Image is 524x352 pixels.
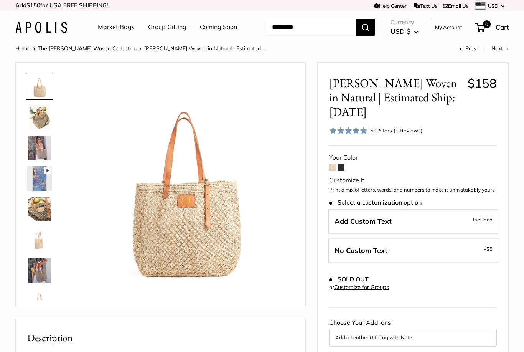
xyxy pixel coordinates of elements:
[496,23,509,31] span: Cart
[15,43,266,53] nav: Breadcrumb
[329,125,423,136] div: 5.0 Stars (1 Reviews)
[370,126,422,135] div: 5.0 Stars (1 Reviews)
[27,258,52,283] img: Mercado Woven in Natural | Estimated Ship: Oct. 19th
[329,76,462,119] span: [PERSON_NAME] Woven in Natural | Estimated Ship: [DATE]
[26,288,53,315] a: Mercado Woven in Natural | Estimated Ship: Oct. 19th
[26,134,53,162] a: Mercado Woven in Natural | Estimated Ship: Oct. 19th
[26,103,53,131] a: Mercado Woven in Natural | Estimated Ship: Oct. 19th
[27,289,52,314] img: Mercado Woven in Natural | Estimated Ship: Oct. 19th
[329,152,497,164] div: Your Color
[486,246,493,252] span: $5
[266,19,356,36] input: Search...
[328,209,498,234] label: Add Custom Text
[476,21,509,33] a: 0 Cart
[144,45,266,52] span: [PERSON_NAME] Woven in Natural | Estimated ...
[335,246,387,255] span: No Custom Text
[26,2,40,9] span: $150
[491,45,509,52] a: Next
[356,19,375,36] button: Search
[414,3,437,9] a: Text Us
[26,257,53,284] a: Mercado Woven in Natural | Estimated Ship: Oct. 19th
[15,45,30,52] a: Home
[335,333,491,342] button: Add a Leather Gift Tag with Note
[27,74,52,99] img: Mercado Woven in Natural | Estimated Ship: Oct. 19th
[374,3,407,9] a: Help Center
[77,74,294,291] img: Mercado Woven in Natural | Estimated Ship: Oct. 19th
[329,276,369,283] span: SOLD OUT
[329,317,497,346] div: Choose Your Add-ons
[435,23,462,32] a: My Account
[329,186,497,194] p: Print a mix of letters, words, and numbers to make it unmistakably yours.
[391,17,419,28] span: Currency
[27,136,52,160] img: Mercado Woven in Natural | Estimated Ship: Oct. 19th
[484,244,493,253] span: -
[148,21,186,33] a: Group Gifting
[483,20,491,28] span: 0
[200,21,237,33] a: Coming Soon
[443,3,468,9] a: Email Us
[391,25,419,38] button: USD $
[15,22,67,33] img: Apolis
[329,199,422,206] span: Select a customization option
[473,215,493,224] span: Included
[98,21,135,33] a: Market Bags
[27,197,52,221] img: Mercado Woven in Natural | Estimated Ship: Oct. 19th
[26,226,53,254] a: Mercado Woven in Natural | Estimated Ship: Oct. 19th
[27,331,294,345] h2: Description
[27,228,52,252] img: Mercado Woven in Natural | Estimated Ship: Oct. 19th
[488,3,498,9] span: USD
[38,45,137,52] a: The [PERSON_NAME] Woven Collection
[26,165,53,192] a: Mercado Woven in Natural | Estimated Ship: Oct. 19th
[460,45,476,52] a: Prev
[329,175,497,186] div: Customize It
[329,282,389,293] div: or
[26,195,53,223] a: Mercado Woven in Natural | Estimated Ship: Oct. 19th
[328,238,498,263] label: Leave Blank
[468,76,497,91] span: $158
[391,27,410,35] span: USD $
[26,73,53,100] a: Mercado Woven in Natural | Estimated Ship: Oct. 19th
[334,284,389,291] a: Customize for Groups
[27,105,52,129] img: Mercado Woven in Natural | Estimated Ship: Oct. 19th
[335,217,392,226] span: Add Custom Text
[27,166,52,191] img: Mercado Woven in Natural | Estimated Ship: Oct. 19th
